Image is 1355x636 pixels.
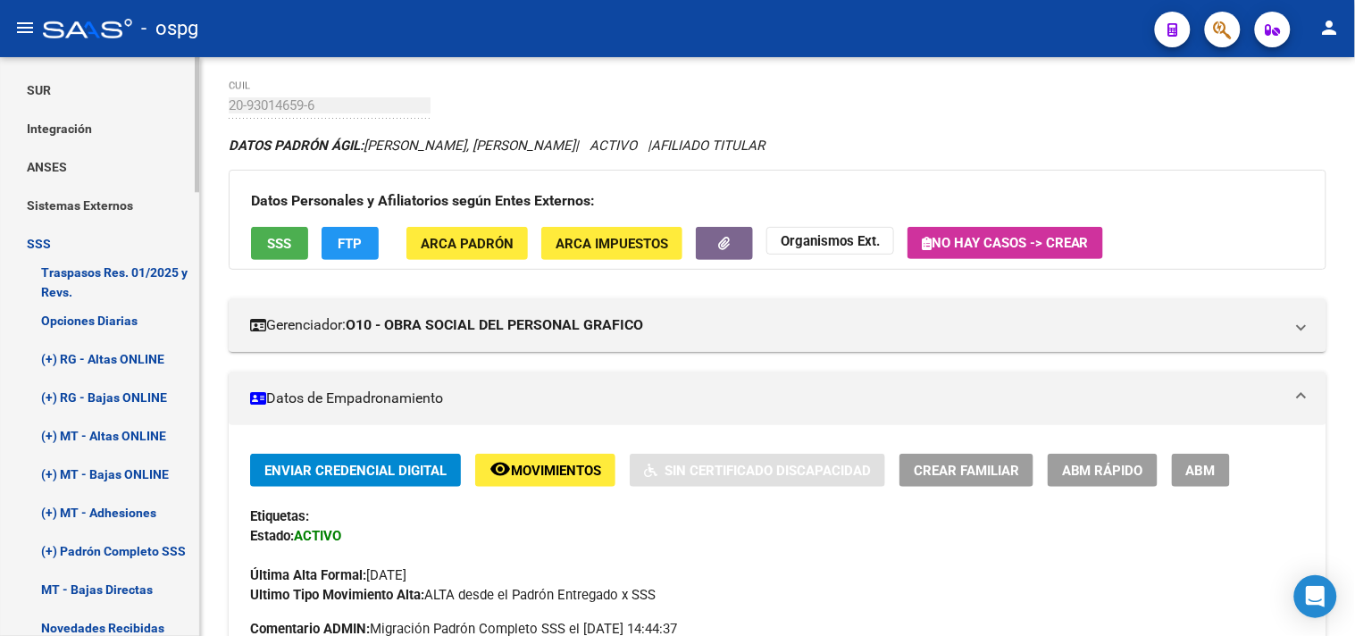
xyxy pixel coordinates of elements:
[766,227,894,255] button: Organismos Ext.
[1319,17,1341,38] mat-icon: person
[346,315,643,335] strong: O10 - OBRA SOCIAL DEL PERSONAL GRAFICO
[268,236,292,252] span: SSS
[1186,463,1216,479] span: ABM
[250,587,656,603] span: ALTA desde el Padrón Entregado x SSS
[14,17,36,38] mat-icon: menu
[651,138,765,154] span: AFILIADO TITULAR
[250,389,1284,408] mat-panel-title: Datos de Empadronamiento
[1062,463,1143,479] span: ABM Rápido
[322,227,379,260] button: FTP
[250,587,424,603] strong: Ultimo Tipo Movimiento Alta:
[250,567,406,583] span: [DATE]
[922,235,1089,251] span: No hay casos -> Crear
[229,138,575,154] span: [PERSON_NAME], [PERSON_NAME]
[475,454,615,487] button: Movimientos
[556,236,668,252] span: ARCA Impuestos
[264,463,447,479] span: Enviar Credencial Digital
[421,236,514,252] span: ARCA Padrón
[251,188,1304,213] h3: Datos Personales y Afiliatorios según Entes Externos:
[250,508,309,524] strong: Etiquetas:
[489,458,511,480] mat-icon: remove_red_eye
[229,372,1326,425] mat-expansion-panel-header: Datos de Empadronamiento
[251,227,308,260] button: SSS
[665,463,871,479] span: Sin Certificado Discapacidad
[914,463,1019,479] span: Crear Familiar
[339,236,363,252] span: FTP
[1294,575,1337,618] div: Open Intercom Messenger
[229,298,1326,352] mat-expansion-panel-header: Gerenciador:O10 - OBRA SOCIAL DEL PERSONAL GRAFICO
[250,454,461,487] button: Enviar Credencial Digital
[294,528,341,544] strong: ACTIVO
[630,454,885,487] button: Sin Certificado Discapacidad
[250,315,1284,335] mat-panel-title: Gerenciador:
[141,9,198,48] span: - ospg
[250,528,294,544] strong: Estado:
[781,233,880,249] strong: Organismos Ext.
[899,454,1033,487] button: Crear Familiar
[1048,454,1158,487] button: ABM Rápido
[250,567,366,583] strong: Última Alta Formal:
[229,138,364,154] strong: DATOS PADRÓN ÁGIL:
[908,227,1103,259] button: No hay casos -> Crear
[541,227,682,260] button: ARCA Impuestos
[1172,454,1230,487] button: ABM
[229,138,765,154] i: | ACTIVO |
[406,227,528,260] button: ARCA Padrón
[511,463,601,479] span: Movimientos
